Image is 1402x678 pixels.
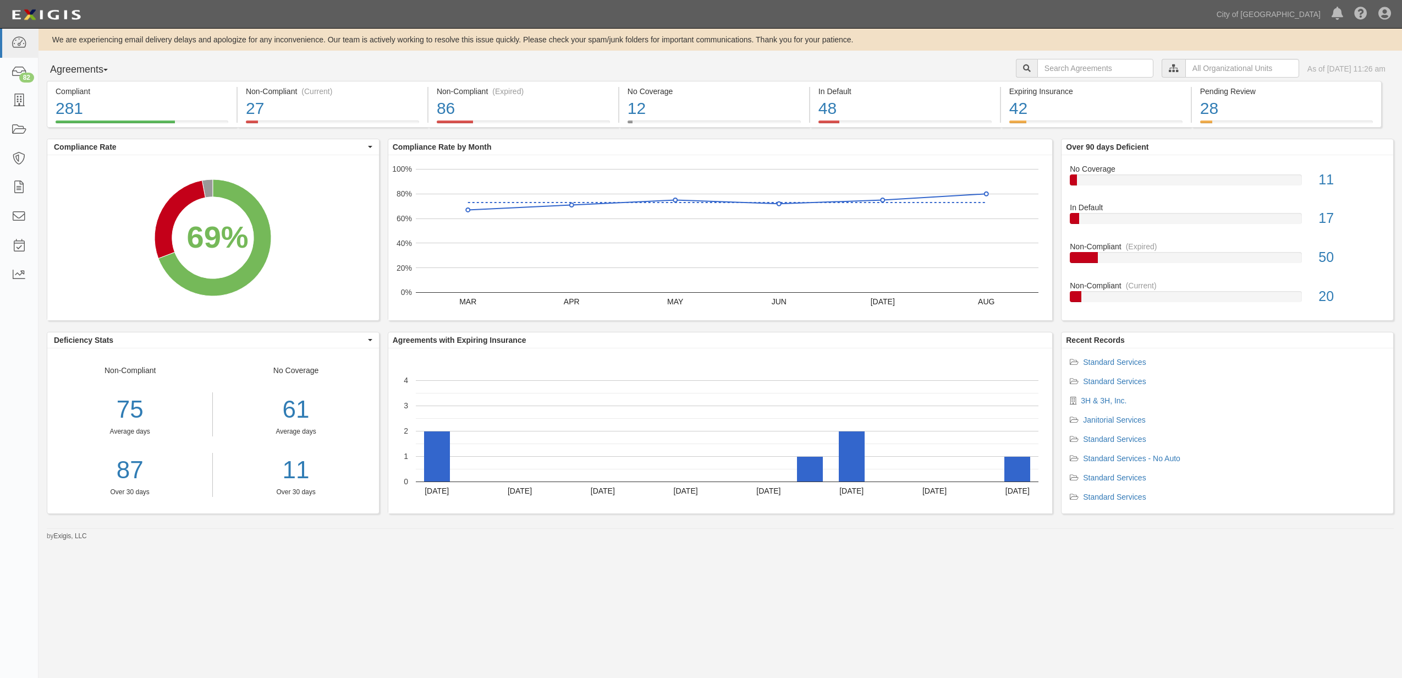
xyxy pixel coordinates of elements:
div: Average days [47,427,212,436]
text: APR [564,297,580,306]
div: Over 30 days [221,488,370,497]
div: 11 [1310,170,1393,190]
text: 0 [404,477,408,486]
b: Compliance Rate by Month [393,143,492,151]
input: Search Agreements [1037,59,1153,78]
text: [DATE] [870,297,894,306]
svg: A chart. [388,348,1052,513]
div: (Current) [301,86,332,97]
a: Non-Compliant(Expired)50 [1070,241,1385,280]
div: 20 [1310,287,1393,307]
a: Non-Compliant(Current)27 [238,121,427,129]
div: Pending Review [1200,86,1373,97]
a: 87 [47,453,212,488]
div: 28 [1200,97,1373,121]
b: Over 90 days Deficient [1066,143,1148,151]
text: 1 [404,452,408,461]
text: [DATE] [839,486,864,495]
div: Non-Compliant [1062,280,1393,291]
div: Non-Compliant (Current) [246,86,419,97]
svg: A chart. [388,155,1052,320]
a: Exigis, LLC [54,532,87,540]
text: MAY [667,297,684,306]
div: In Default [1062,202,1393,213]
a: Janitorial Services [1083,415,1146,424]
a: Standard Services [1083,435,1146,444]
div: (Expired) [492,86,524,97]
div: 50 [1310,248,1393,267]
div: In Default [818,86,992,97]
div: (Expired) [1126,241,1157,252]
a: No Coverage11 [1070,163,1385,203]
div: (Current) [1126,280,1157,291]
a: Non-Compliant(Expired)86 [428,121,618,129]
a: 11 [221,453,370,488]
small: by [47,532,87,541]
text: [DATE] [922,486,947,495]
div: No Coverage [628,86,801,97]
text: 100% [392,165,412,173]
span: Deficiency Stats [54,335,365,346]
text: AUG [978,297,994,306]
text: 4 [404,376,408,385]
svg: A chart. [47,155,378,320]
div: Non-Compliant (Expired) [437,86,610,97]
div: Non-Compliant [47,365,213,497]
text: 20% [397,263,412,272]
div: 82 [19,73,34,83]
a: Non-Compliant(Current)20 [1070,280,1385,311]
text: 3 [404,401,408,410]
div: Compliant [56,86,228,97]
div: 12 [628,97,801,121]
text: 40% [397,239,412,248]
a: Standard Services [1083,493,1146,501]
a: Standard Services [1083,473,1146,482]
text: [DATE] [425,486,449,495]
a: Pending Review28 [1192,121,1382,129]
button: Deficiency Stats [47,332,379,348]
div: 48 [818,97,992,121]
text: 0% [401,288,412,297]
text: 60% [397,214,412,223]
button: Agreements [47,59,129,81]
a: In Default48 [810,121,1000,129]
a: City of [GEOGRAPHIC_DATA] [1211,3,1326,25]
div: 61 [221,392,370,427]
a: Compliant281 [47,121,237,129]
text: [DATE] [591,486,615,495]
button: Compliance Rate [47,139,379,155]
div: Expiring Insurance [1009,86,1183,97]
text: [DATE] [508,486,532,495]
div: 69% [186,215,248,259]
div: Non-Compliant [1062,241,1393,252]
a: Standard Services [1083,358,1146,367]
div: 42 [1009,97,1183,121]
div: As of [DATE] 11:26 am [1307,63,1385,74]
b: Recent Records [1066,336,1125,345]
a: No Coverage12 [619,121,809,129]
text: 80% [397,189,412,198]
div: No Coverage [213,365,378,497]
b: Agreements with Expiring Insurance [393,336,526,345]
div: 281 [56,97,228,121]
div: No Coverage [1062,163,1393,174]
div: 17 [1310,209,1393,228]
input: All Organizational Units [1185,59,1299,78]
div: 86 [437,97,610,121]
div: Over 30 days [47,488,212,497]
img: logo-5460c22ac91f19d4615b14bd174203de0afe785f0fc80cf4dbbc73dc1793850b.png [8,5,84,25]
text: MAR [459,297,476,306]
div: We are experiencing email delivery delays and apologize for any inconvenience. Our team is active... [39,34,1402,45]
a: 3H & 3H, Inc. [1081,396,1126,405]
div: 27 [246,97,419,121]
a: Expiring Insurance42 [1001,121,1191,129]
a: Standard Services [1083,377,1146,386]
text: [DATE] [756,486,780,495]
a: Standard Services - No Auto [1083,454,1180,463]
div: 75 [47,392,212,427]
